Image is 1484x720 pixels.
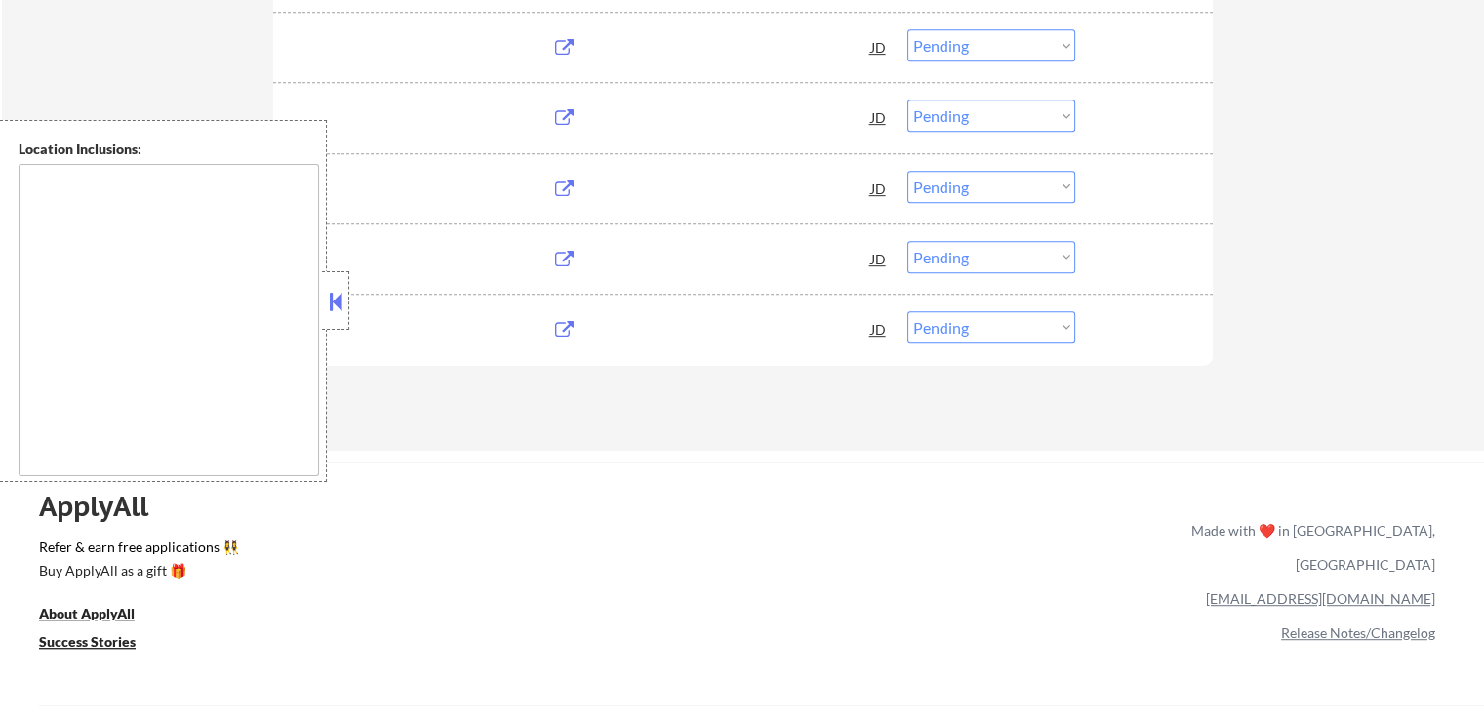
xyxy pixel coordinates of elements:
[39,605,135,621] u: About ApplyAll
[39,564,234,578] div: Buy ApplyAll as a gift 🎁
[39,561,234,585] a: Buy ApplyAll as a gift 🎁
[1183,513,1435,581] div: Made with ❤️ in [GEOGRAPHIC_DATA], [GEOGRAPHIC_DATA]
[39,633,136,650] u: Success Stories
[869,29,889,64] div: JD
[39,604,162,628] a: About ApplyAll
[869,311,889,346] div: JD
[869,241,889,276] div: JD
[39,632,162,657] a: Success Stories
[1206,590,1435,607] a: [EMAIL_ADDRESS][DOMAIN_NAME]
[39,540,783,561] a: Refer & earn free applications 👯‍♀️
[869,171,889,206] div: JD
[19,140,319,159] div: Location Inclusions:
[1281,624,1435,641] a: Release Notes/Changelog
[39,490,171,523] div: ApplyAll
[869,100,889,135] div: JD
